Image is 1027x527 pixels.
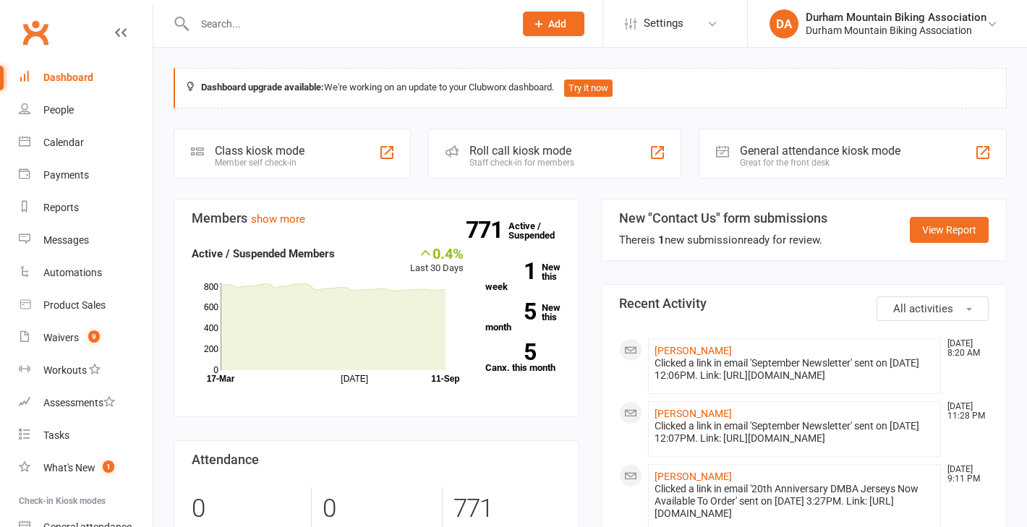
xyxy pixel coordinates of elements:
[508,210,572,251] a: 771Active / Suspended
[806,11,986,24] div: Durham Mountain Biking Association
[43,332,79,343] div: Waivers
[19,387,153,419] a: Assessments
[655,357,934,382] div: Clicked a link in email 'September Newsletter' sent on [DATE] 12:06PM. Link: [URL][DOMAIN_NAME]
[485,262,561,291] a: 1New this week
[251,213,305,226] a: show more
[174,68,1007,108] div: We're working on an update to your Clubworx dashboard.
[485,343,561,372] a: 5Canx. this month
[215,144,304,158] div: Class kiosk mode
[644,7,683,40] span: Settings
[19,61,153,94] a: Dashboard
[658,233,665,247] strong: 1
[940,339,988,358] time: [DATE] 8:20 AM
[192,211,561,226] h3: Members
[655,471,732,482] a: [PERSON_NAME]
[43,364,87,376] div: Workouts
[19,257,153,289] a: Automations
[43,234,89,246] div: Messages
[485,303,561,332] a: 5New this month
[43,137,84,148] div: Calendar
[19,94,153,127] a: People
[940,465,988,484] time: [DATE] 9:11 PM
[655,408,732,419] a: [PERSON_NAME]
[192,247,335,260] strong: Active / Suspended Members
[88,330,100,343] span: 9
[43,104,74,116] div: People
[43,169,89,181] div: Payments
[19,452,153,484] a: What's New1
[740,158,900,168] div: Great for the front desk
[19,192,153,224] a: Reports
[215,158,304,168] div: Member self check-in
[655,420,934,445] div: Clicked a link in email 'September Newsletter' sent on [DATE] 12:07PM. Link: [URL][DOMAIN_NAME]
[655,345,732,356] a: [PERSON_NAME]
[43,462,95,474] div: What's New
[619,296,989,311] h3: Recent Activity
[910,217,989,243] a: View Report
[485,341,536,363] strong: 5
[19,159,153,192] a: Payments
[619,231,827,249] div: There is new submission ready for review.
[410,245,464,261] div: 0.4%
[17,14,54,51] a: Clubworx
[655,483,934,520] div: Clicked a link in email '20th Anniversary DMBA Jerseys Now Available To Order' sent on [DATE] 3:2...
[43,397,115,408] div: Assessments
[19,127,153,159] a: Calendar
[485,301,536,322] strong: 5
[192,453,561,467] h3: Attendance
[43,429,69,441] div: Tasks
[893,302,953,315] span: All activities
[19,354,153,387] a: Workouts
[770,9,798,38] div: DA
[410,245,464,276] div: Last 30 Days
[201,82,324,93] strong: Dashboard upgrade available:
[619,211,827,226] h3: New "Contact Us" form submissions
[43,299,106,311] div: Product Sales
[103,460,114,473] span: 1
[740,144,900,158] div: General attendance kiosk mode
[806,24,986,37] div: Durham Mountain Biking Association
[43,72,93,83] div: Dashboard
[466,219,508,241] strong: 771
[43,202,79,213] div: Reports
[190,14,504,34] input: Search...
[19,322,153,354] a: Waivers 9
[469,158,574,168] div: Staff check-in for members
[485,260,536,282] strong: 1
[19,224,153,257] a: Messages
[19,289,153,322] a: Product Sales
[548,18,566,30] span: Add
[940,402,988,421] time: [DATE] 11:28 PM
[564,80,613,97] button: Try it now
[877,296,989,321] button: All activities
[523,12,584,36] button: Add
[469,144,574,158] div: Roll call kiosk mode
[19,419,153,452] a: Tasks
[43,267,102,278] div: Automations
